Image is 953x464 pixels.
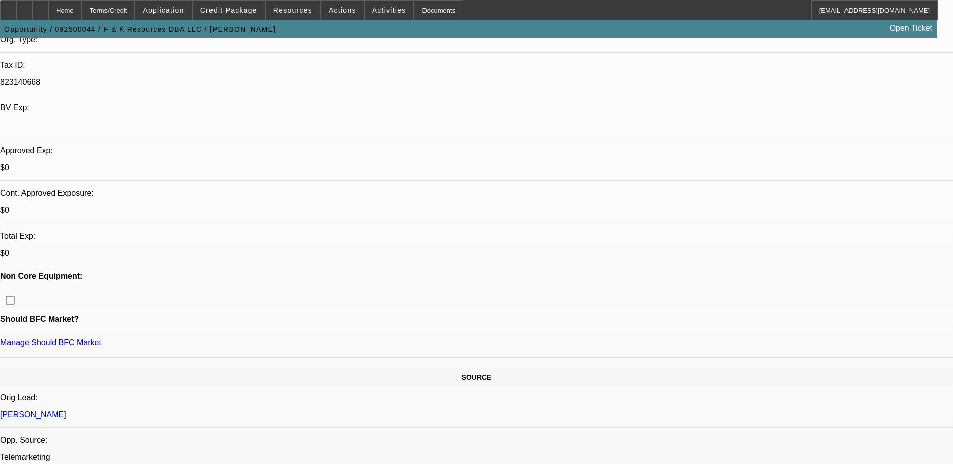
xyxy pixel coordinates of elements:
[886,20,936,37] a: Open Ticket
[365,1,414,20] button: Activities
[193,1,265,20] button: Credit Package
[273,6,312,14] span: Resources
[266,1,320,20] button: Resources
[143,6,184,14] span: Application
[200,6,257,14] span: Credit Package
[135,1,191,20] button: Application
[321,1,364,20] button: Actions
[462,373,492,381] span: SOURCE
[4,25,276,33] span: Opportunity / 092500044 / F & K Resources DBA LLC / [PERSON_NAME]
[372,6,406,14] span: Activities
[329,6,356,14] span: Actions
